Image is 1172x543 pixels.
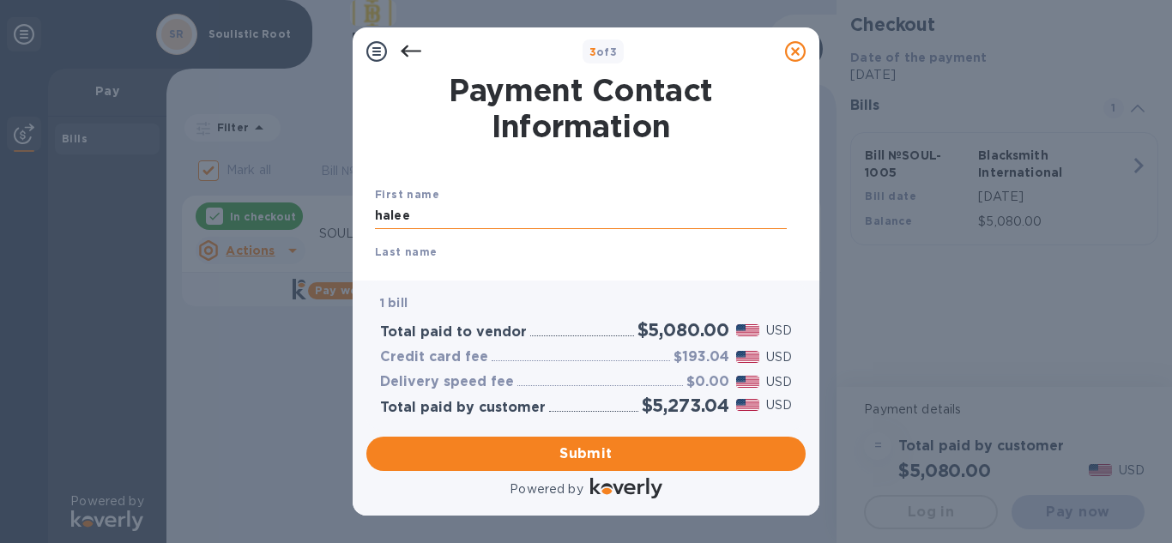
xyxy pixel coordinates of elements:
[375,260,787,286] input: Enter your last name
[380,443,792,464] span: Submit
[380,296,408,310] b: 1 bill
[736,324,759,336] img: USD
[637,319,729,341] h2: $5,080.00
[510,480,583,498] p: Powered by
[766,396,792,414] p: USD
[642,395,729,416] h2: $5,273.04
[766,373,792,391] p: USD
[736,399,759,411] img: USD
[380,349,488,365] h3: Credit card fee
[686,374,729,390] h3: $0.00
[766,322,792,340] p: USD
[380,400,546,416] h3: Total paid by customer
[366,437,806,471] button: Submit
[589,45,618,58] b: of 3
[589,45,596,58] span: 3
[380,324,527,341] h3: Total paid to vendor
[674,349,729,365] h3: $193.04
[736,351,759,363] img: USD
[375,203,787,229] input: Enter your first name
[375,72,787,144] h1: Payment Contact Information
[375,188,439,201] b: First name
[736,376,759,388] img: USD
[590,478,662,498] img: Logo
[766,348,792,366] p: USD
[375,245,438,258] b: Last name
[380,374,514,390] h3: Delivery speed fee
